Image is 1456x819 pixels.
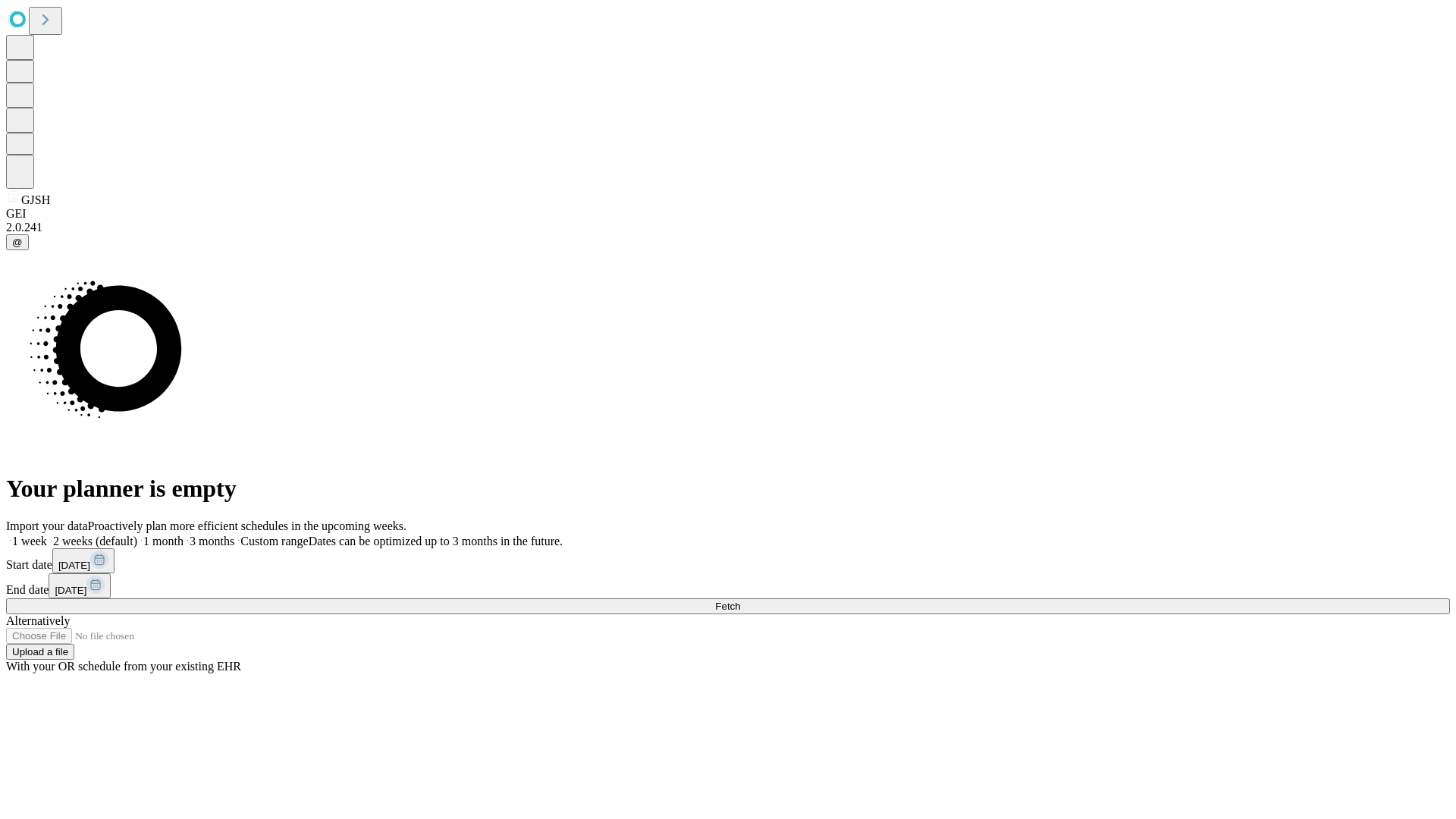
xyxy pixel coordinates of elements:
span: Import your data [6,519,88,532]
button: Upload a file [6,644,74,660]
span: With your OR schedule from your existing EHR [6,660,241,673]
span: Fetch [715,601,740,612]
span: [DATE] [55,585,86,596]
span: Custom range [240,535,308,548]
span: 1 week [12,535,47,548]
span: 1 month [143,535,184,548]
span: Alternatively [6,614,70,627]
span: 3 months [190,535,234,548]
div: Start date [6,548,1450,573]
span: GJSH [21,193,50,206]
span: Proactively plan more efficient schedules in the upcoming weeks. [88,519,406,532]
button: [DATE] [52,548,115,573]
button: @ [6,234,29,250]
button: [DATE] [49,573,111,598]
span: Dates can be optimized up to 3 months in the future. [309,535,563,548]
button: Fetch [6,598,1450,614]
h1: Your planner is empty [6,475,1450,503]
div: 2.0.241 [6,221,1450,234]
span: [DATE] [58,560,90,571]
div: End date [6,573,1450,598]
span: @ [12,237,23,248]
span: 2 weeks (default) [53,535,137,548]
div: GEI [6,207,1450,221]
